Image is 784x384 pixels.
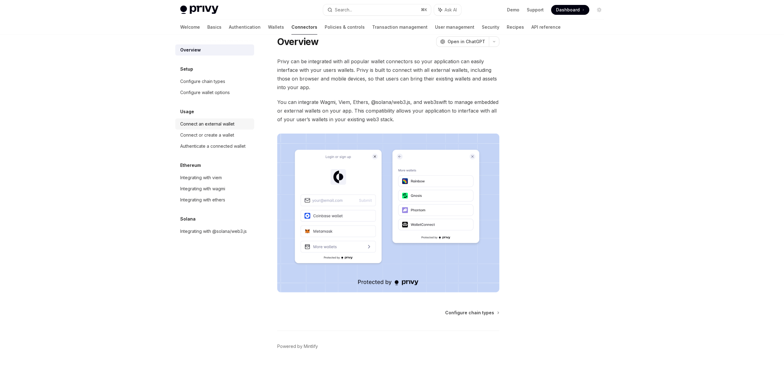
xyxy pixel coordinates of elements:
[335,6,352,14] div: Search...
[175,44,254,56] a: Overview
[180,185,225,192] div: Integrating with wagmi
[445,310,494,316] span: Configure chain types
[175,118,254,130] a: Connect an external wallet
[325,20,365,35] a: Policies & controls
[180,120,234,128] div: Connect an external wallet
[507,7,519,13] a: Demo
[268,20,284,35] a: Wallets
[180,196,225,204] div: Integrating with ethers
[434,4,461,15] button: Ask AI
[175,130,254,141] a: Connect or create a wallet
[180,142,246,150] div: Authenticate a connected wallet
[175,172,254,183] a: Integrating with viem
[180,108,194,115] h5: Usage
[180,20,200,35] a: Welcome
[207,20,221,35] a: Basics
[175,87,254,98] a: Configure wallet options
[435,20,474,35] a: User management
[180,228,247,235] div: Integrating with @solana/web3.js
[445,7,457,13] span: Ask AI
[507,20,524,35] a: Recipes
[180,65,193,73] h5: Setup
[180,174,222,181] div: Integrating with viem
[445,310,499,316] a: Configure chain types
[180,46,201,54] div: Overview
[372,20,428,35] a: Transaction management
[556,7,580,13] span: Dashboard
[277,343,318,349] a: Powered by Mintlify
[277,57,499,92] span: Privy can be integrated with all popular wallet connectors so your application can easily interfa...
[277,134,499,292] img: Connectors3
[180,89,230,96] div: Configure wallet options
[180,162,201,169] h5: Ethereum
[551,5,589,15] a: Dashboard
[180,131,234,139] div: Connect or create a wallet
[175,141,254,152] a: Authenticate a connected wallet
[229,20,261,35] a: Authentication
[175,194,254,205] a: Integrating with ethers
[594,5,604,15] button: Toggle dark mode
[323,4,431,15] button: Search...⌘K
[175,183,254,194] a: Integrating with wagmi
[175,76,254,87] a: Configure chain types
[175,226,254,237] a: Integrating with @solana/web3.js
[180,215,196,223] h5: Solana
[180,6,218,14] img: light logo
[448,39,485,45] span: Open in ChatGPT
[291,20,317,35] a: Connectors
[277,98,499,124] span: You can integrate Wagmi, Viem, Ethers, @solana/web3.js, and web3swift to manage embedded or exter...
[421,7,427,12] span: ⌘ K
[277,36,319,47] h1: Overview
[527,7,544,13] a: Support
[482,20,499,35] a: Security
[436,36,489,47] button: Open in ChatGPT
[180,78,225,85] div: Configure chain types
[531,20,561,35] a: API reference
